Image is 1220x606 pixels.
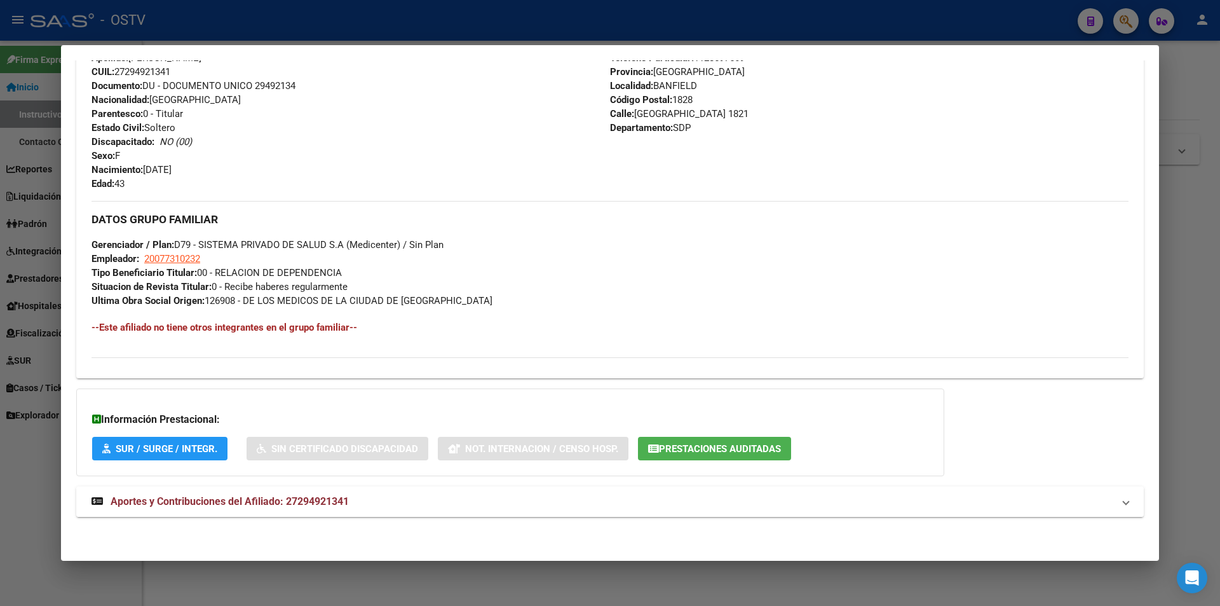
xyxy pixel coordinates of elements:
span: Not. Internacion / Censo Hosp. [465,443,618,455]
span: [DATE] [91,164,172,176]
span: 0 - Recibe haberes regularmente [91,281,348,293]
i: NO (00) [159,136,192,148]
span: BANFIELD [610,80,697,92]
span: [GEOGRAPHIC_DATA] 1821 [610,108,749,120]
span: 126908 - DE LOS MEDICOS DE LA CIUDAD DE [GEOGRAPHIC_DATA] [91,295,492,306]
strong: Tipo Beneficiario Titular: [91,267,197,279]
span: 00 - RELACION DE DEPENDENCIA [91,267,342,279]
strong: Estado Civil: [91,122,144,134]
span: 1128697509 [610,52,745,64]
span: [GEOGRAPHIC_DATA] [610,66,745,78]
span: F [91,150,120,162]
strong: Sexo: [91,150,115,162]
span: Prestaciones Auditadas [659,443,781,455]
mat-expansion-panel-header: Aportes y Contribuciones del Afiliado: 27294921341 [76,486,1144,517]
button: SUR / SURGE / INTEGR. [92,437,227,460]
span: 0 - Titular [91,108,183,120]
span: SUR / SURGE / INTEGR. [116,443,217,455]
strong: Calle: [610,108,634,120]
span: Aportes y Contribuciones del Afiliado: 27294921341 [111,495,349,507]
strong: Localidad: [610,80,653,92]
strong: Empleador: [91,253,139,265]
strong: CUIL: [91,66,114,78]
strong: Gerenciador / Plan: [91,239,174,251]
span: 27294921341 [91,66,170,78]
strong: Código Postal: [610,94,672,106]
span: D79 - SISTEMA PRIVADO DE SALUD S.A (Medicenter) / Sin Plan [91,239,444,251]
span: [GEOGRAPHIC_DATA] [91,94,241,106]
strong: Edad: [91,178,114,189]
strong: Ultima Obra Social Origen: [91,295,205,306]
span: 1828 [610,94,693,106]
strong: Parentesco: [91,108,143,120]
span: 43 [91,178,125,189]
h3: Información Prestacional: [92,412,928,427]
strong: Teléfono Particular: [610,52,694,64]
span: Sin Certificado Discapacidad [271,443,418,455]
strong: Situacion de Revista Titular: [91,281,212,293]
span: 20077310232 [144,253,200,265]
strong: Apellido: [91,52,128,64]
strong: Documento: [91,80,142,92]
strong: Nacionalidad: [91,94,149,106]
h4: --Este afiliado no tiene otros integrantes en el grupo familiar-- [91,320,1128,334]
span: [PERSON_NAME] [91,52,201,64]
h3: DATOS GRUPO FAMILIAR [91,212,1128,226]
span: DU - DOCUMENTO UNICO 29492134 [91,80,295,92]
strong: Provincia: [610,66,653,78]
strong: Discapacitado: [91,136,154,148]
button: Not. Internacion / Censo Hosp. [438,437,628,460]
strong: Departamento: [610,122,673,134]
span: SDP [610,122,691,134]
div: Open Intercom Messenger [1177,563,1207,593]
strong: Nacimiento: [91,164,143,176]
span: Soltero [91,122,175,134]
button: Prestaciones Auditadas [638,437,791,460]
button: Sin Certificado Discapacidad [247,437,428,460]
